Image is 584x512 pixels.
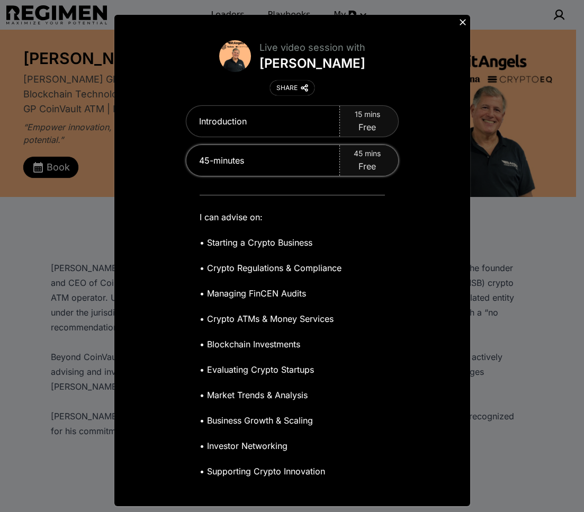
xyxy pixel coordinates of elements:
p: • Investor Networking [200,438,342,453]
div: SHARE [276,84,298,92]
button: 45-minutes45 minsFree [186,145,398,176]
span: Free [358,160,376,173]
p: • Blockchain Investments [200,337,342,352]
p: • Business Growth & Scaling [200,413,342,428]
p: • Crypto ATMs & Money Services [200,311,342,326]
span: 45 mins [354,148,381,159]
p: • Market Trends & Analysis [200,388,342,402]
div: 45-minutes [186,145,340,176]
p: • Starting a Crypto Business [200,235,342,250]
div: Live video session with [259,40,365,55]
span: 15 mins [355,109,380,120]
p: • Crypto Regulations & Compliance [200,261,342,275]
p: I can advise on: [200,210,342,224]
img: avatar of Sheldon Weisfeld [219,40,251,72]
p: • Evaluating Crypto Startups [200,362,342,377]
button: SHARE [270,80,315,95]
p: • Supporting Crypto Innovation [200,464,342,479]
p: • Managing FinCEN Audits [200,286,342,301]
button: Introduction15 minsFree [186,106,398,137]
span: Free [358,121,376,133]
div: [PERSON_NAME] [259,55,365,72]
div: Introduction [186,106,340,137]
